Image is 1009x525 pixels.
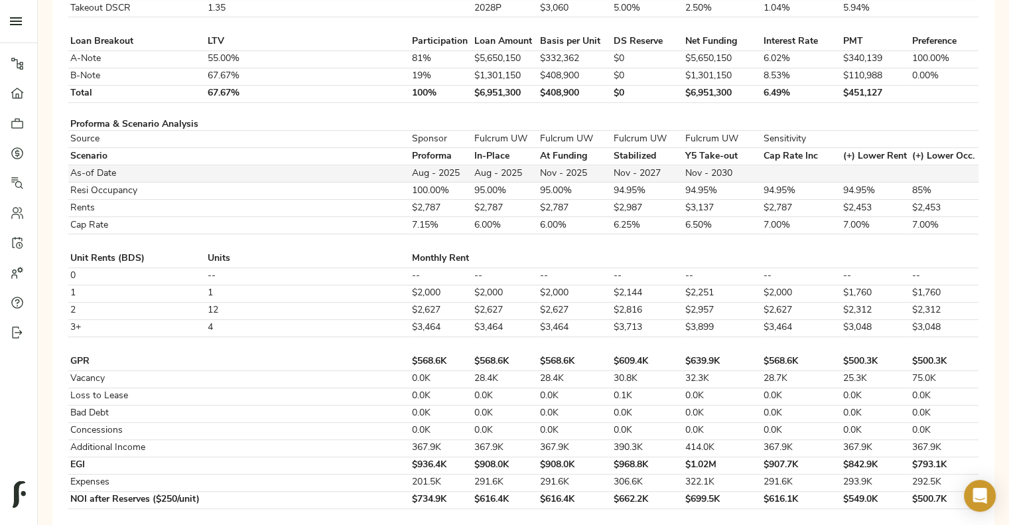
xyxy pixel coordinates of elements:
[472,370,538,388] td: 28.4K
[683,267,762,285] td: --
[612,50,683,68] td: $0
[472,439,538,457] td: 367.9K
[539,85,612,102] td: $408,900
[68,491,206,508] td: NOI after Reserves ($250/unit)
[910,491,978,508] td: $500.7K
[472,491,538,508] td: $616.4K
[841,285,910,302] td: $1,760
[683,50,762,68] td: $5,650,150
[683,405,762,422] td: 0.0K
[841,388,910,405] td: 0.0K
[612,34,683,51] td: DS Reserve
[472,68,538,85] td: $1,301,150
[683,200,762,217] td: $3,137
[68,34,206,51] td: Loan Breakout
[410,388,472,405] td: 0.0K
[410,85,472,102] td: 100%
[762,302,841,319] td: $2,627
[472,474,538,491] td: 291.6K
[68,119,206,131] td: Proforma & Scenario Analysis
[683,217,762,234] td: 6.50%
[683,370,762,388] td: 32.3K
[206,319,410,337] td: 4
[206,68,410,85] td: 67.67%
[762,388,841,405] td: 0.0K
[683,68,762,85] td: $1,301,150
[612,217,683,234] td: 6.25%
[762,50,841,68] td: 6.02%
[910,68,978,85] td: 0.00%
[612,85,683,102] td: $0
[206,302,410,319] td: 12
[206,267,410,285] td: --
[472,165,538,183] td: Aug - 2025
[762,183,841,200] td: 94.95%
[762,131,841,148] td: Sensitivity
[472,34,538,51] td: Loan Amount
[841,474,910,491] td: 293.9K
[539,422,612,439] td: 0.0K
[539,285,612,302] td: $2,000
[410,474,472,491] td: 201.5K
[472,353,538,370] td: $568.6K
[410,405,472,422] td: 0.0K
[68,183,206,200] td: Resi Occupancy
[539,491,612,508] td: $616.4K
[68,370,206,388] td: Vacancy
[612,370,683,388] td: 30.8K
[68,439,206,457] td: Additional Income
[762,68,841,85] td: 8.53%
[539,165,612,183] td: Nov - 2025
[410,302,472,319] td: $2,627
[964,480,996,512] div: Open Intercom Messenger
[539,131,612,148] td: Fulcrum UW
[910,302,978,319] td: $2,312
[683,302,762,319] td: $2,957
[612,267,683,285] td: --
[410,353,472,370] td: $568.6K
[762,370,841,388] td: 28.7K
[762,217,841,234] td: 7.00%
[539,183,612,200] td: 95.00%
[910,353,978,370] td: $500.3K
[68,302,206,319] td: 2
[410,285,472,302] td: $2,000
[910,388,978,405] td: 0.0K
[410,457,472,474] td: $936.4K
[539,217,612,234] td: 6.00%
[841,491,910,508] td: $549.0K
[612,491,683,508] td: $662.2K
[910,183,978,200] td: 85%
[762,85,841,102] td: 6.49%
[206,85,410,102] td: 67.67%
[683,457,762,474] td: $1.02M
[410,251,472,268] td: Monthly Rent
[68,405,206,422] td: Bad Debt
[410,319,472,337] td: $3,464
[13,481,26,508] img: logo
[410,183,472,200] td: 100.00%
[410,217,472,234] td: 7.15%
[910,148,978,165] td: (+) Lower Occ.
[206,285,410,302] td: 1
[539,50,612,68] td: $332,362
[206,251,410,268] td: Units
[841,422,910,439] td: 0.0K
[683,131,762,148] td: Fulcrum UW
[410,131,472,148] td: Sponsor
[68,50,206,68] td: A-Note
[539,439,612,457] td: 367.9K
[68,319,206,337] td: 3+
[841,267,910,285] td: --
[539,200,612,217] td: $2,787
[841,319,910,337] td: $3,048
[472,267,538,285] td: --
[68,131,206,148] td: Source
[910,457,978,474] td: $793.1K
[841,405,910,422] td: 0.0K
[683,85,762,102] td: $6,951,300
[410,200,472,217] td: $2,787
[841,34,910,51] td: PMT
[612,405,683,422] td: 0.0K
[68,474,206,491] td: Expenses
